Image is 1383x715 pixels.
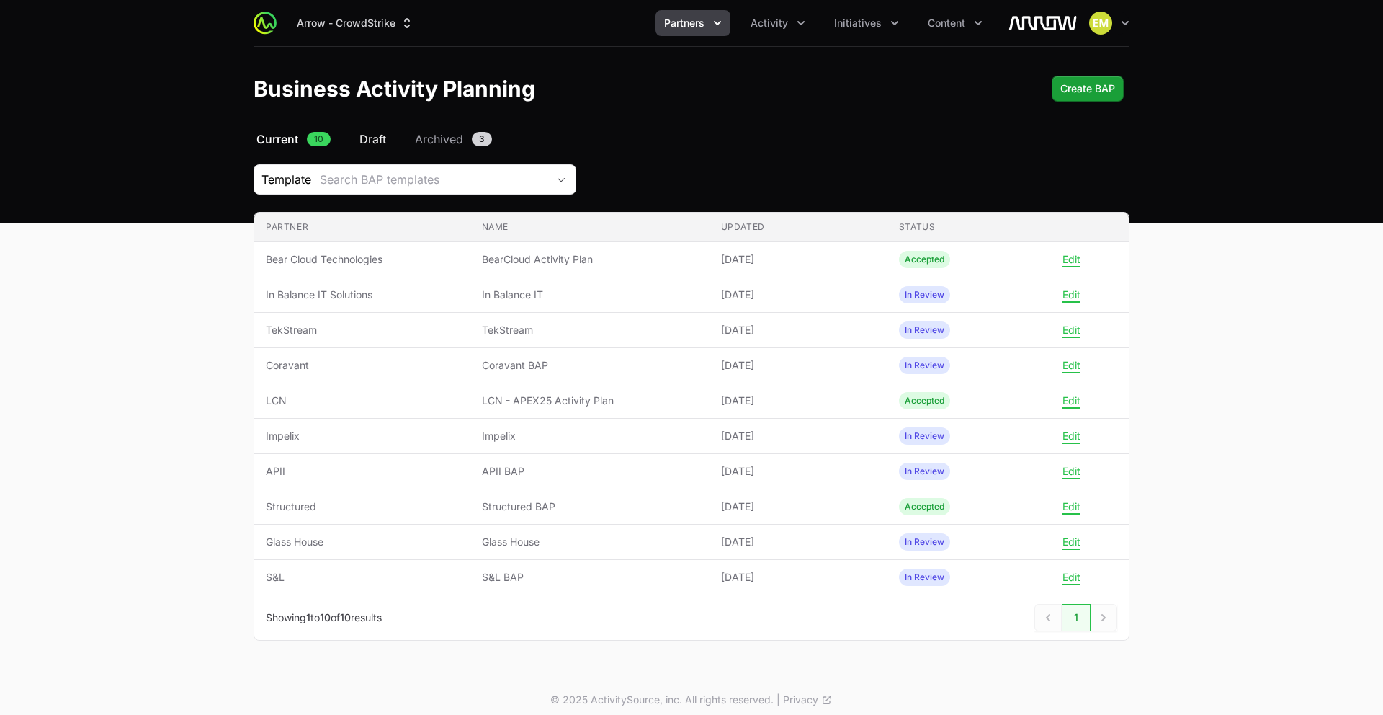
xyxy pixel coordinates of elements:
[266,570,459,585] span: S&L
[254,212,1129,641] section: Business Activity Plan Submissions
[306,611,310,623] span: 1
[266,288,459,302] span: In Balance IT Solutions
[783,693,833,707] a: Privacy
[266,394,459,408] span: LCN
[721,394,876,408] span: [DATE]
[919,10,991,36] button: Content
[742,10,814,36] button: Activity
[1062,500,1080,513] button: Edit
[482,394,698,408] span: LCN - APEX25 Activity Plan
[254,76,535,102] h1: Business Activity Planning
[1060,80,1115,97] span: Create BAP
[1062,604,1091,631] a: 1
[470,213,710,242] th: Name
[415,130,463,148] span: Archived
[655,10,730,36] div: Partners menu
[472,132,492,146] span: 3
[655,10,730,36] button: Partners
[254,164,1129,195] section: Business Activity Plan Filters
[254,171,311,188] span: Template
[311,165,576,194] button: Search BAP templates
[721,464,876,479] span: [DATE]
[919,10,991,36] div: Content menu
[1062,394,1080,407] button: Edit
[721,288,876,302] span: [DATE]
[482,464,698,479] span: APII BAP
[1089,12,1112,35] img: Eric Mingus
[266,535,459,549] span: Glass House
[482,323,698,337] span: TekStream
[482,252,698,267] span: BearCloud Activity Plan
[1008,9,1078,37] img: Arrow
[277,10,991,36] div: Main navigation
[825,10,908,36] div: Initiatives menu
[254,213,470,242] th: Partner
[1052,76,1124,102] div: Primary actions
[1052,76,1124,102] button: Create BAP
[710,213,887,242] th: Updated
[266,358,459,373] span: Coravant
[266,464,459,479] span: APII
[1062,571,1080,584] button: Edit
[928,16,965,30] span: Content
[320,611,331,623] span: 10
[412,130,495,148] a: Archived3
[550,693,774,707] p: © 2025 ActivitySource, inc. All rights reserved.
[266,499,459,514] span: Structured
[482,429,698,443] span: Impelix
[721,535,876,549] span: [DATE]
[266,252,459,267] span: Bear Cloud Technologies
[721,570,876,585] span: [DATE]
[1062,536,1080,549] button: Edit
[482,570,698,585] span: S&L BAP
[357,130,389,148] a: Draft
[482,358,698,373] span: Coravant BAP
[751,16,788,30] span: Activity
[254,130,334,148] a: Current10
[1062,359,1080,372] button: Edit
[288,10,423,36] div: Supplier switch menu
[266,610,382,625] p: Showing to of results
[742,10,814,36] div: Activity menu
[1062,288,1080,301] button: Edit
[266,429,459,443] span: Impelix
[721,358,876,373] span: [DATE]
[1062,324,1080,337] button: Edit
[1062,430,1080,443] button: Edit
[776,693,780,707] span: |
[320,171,547,188] div: Search BAP templates
[1062,253,1080,266] button: Edit
[482,499,698,514] span: Structured BAP
[307,132,331,146] span: 10
[721,323,876,337] span: [DATE]
[288,10,423,36] button: Arrow - CrowdStrike
[266,323,459,337] span: TekStream
[721,252,876,267] span: [DATE]
[340,611,351,623] span: 10
[254,130,1129,148] nav: Business Activity Plan Navigation navigation
[482,535,698,549] span: Glass House
[254,12,277,35] img: ActivitySource
[359,130,386,148] span: Draft
[887,213,1065,242] th: Status
[482,288,698,302] span: In Balance IT
[1062,465,1080,478] button: Edit
[256,130,298,148] span: Current
[664,16,704,30] span: Partners
[825,10,908,36] button: Initiatives
[834,16,882,30] span: Initiatives
[721,429,876,443] span: [DATE]
[721,499,876,514] span: [DATE]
